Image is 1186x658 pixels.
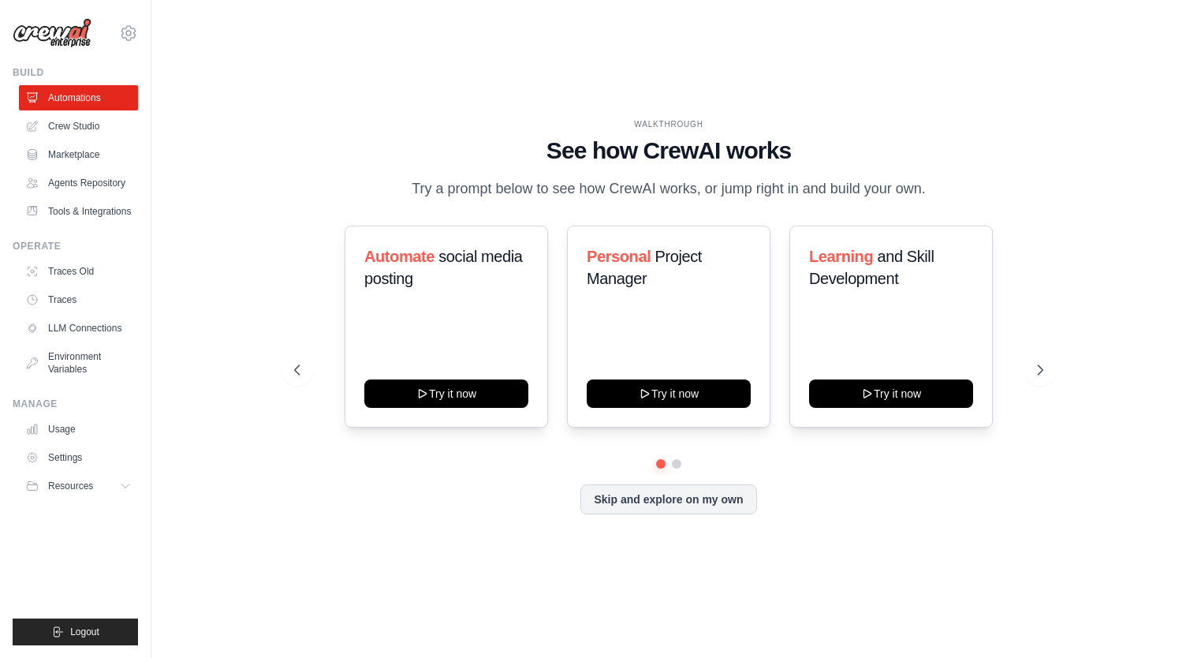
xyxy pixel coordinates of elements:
a: Traces Old [19,259,138,284]
a: Agents Repository [19,170,138,196]
span: Personal [587,248,651,265]
a: LLM Connections [19,316,138,341]
div: WALKTHROUGH [294,118,1043,130]
a: Tools & Integrations [19,199,138,224]
span: social media posting [364,248,523,287]
img: Logo [13,18,91,48]
button: Try it now [364,379,528,408]
a: Usage [19,417,138,442]
h1: See how CrewAI works [294,136,1043,165]
a: Marketplace [19,142,138,167]
div: Manage [13,398,138,410]
a: Environment Variables [19,344,138,382]
a: Settings [19,445,138,470]
span: Automate [364,248,434,265]
span: Learning [809,248,873,265]
span: Resources [48,480,93,492]
button: Try it now [587,379,751,408]
p: Try a prompt below to see how CrewAI works, or jump right in and build your own. [404,178,934,200]
span: Logout [70,626,99,638]
a: Traces [19,287,138,312]
button: Logout [13,619,138,645]
a: Automations [19,85,138,110]
div: Operate [13,240,138,252]
button: Skip and explore on my own [580,484,756,514]
span: Project Manager [587,248,702,287]
a: Crew Studio [19,114,138,139]
button: Resources [19,473,138,499]
button: Try it now [809,379,973,408]
div: Build [13,66,138,79]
